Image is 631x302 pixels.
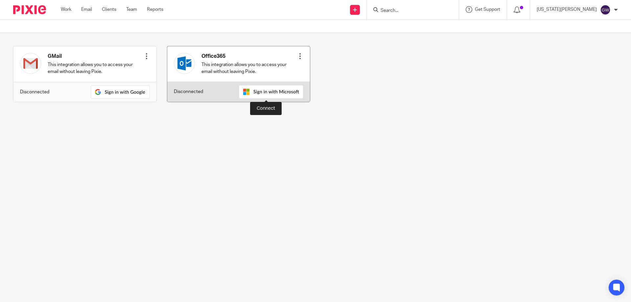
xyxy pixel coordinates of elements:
p: Disconnected [174,88,203,95]
input: Search [380,8,439,14]
img: sign-in-with-gmail.svg [91,85,150,99]
p: Disconnected [20,89,49,95]
a: Reports [147,6,163,13]
img: gmail.svg [20,53,41,74]
h4: Office365 [201,53,297,60]
a: Clients [102,6,116,13]
a: Work [61,6,71,13]
img: sign-in-with-outlook.svg [239,85,303,99]
img: svg%3E [600,5,611,15]
p: This integration allows you to access your email without leaving Pixie. [48,61,143,75]
a: Email [81,6,92,13]
span: Get Support [475,7,500,12]
h4: GMail [48,53,143,60]
p: This integration allows you to access your email without leaving Pixie. [201,61,297,75]
img: outlook.svg [174,53,195,74]
a: Team [126,6,137,13]
p: [US_STATE][PERSON_NAME] [537,6,597,13]
img: Pixie [13,5,46,14]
